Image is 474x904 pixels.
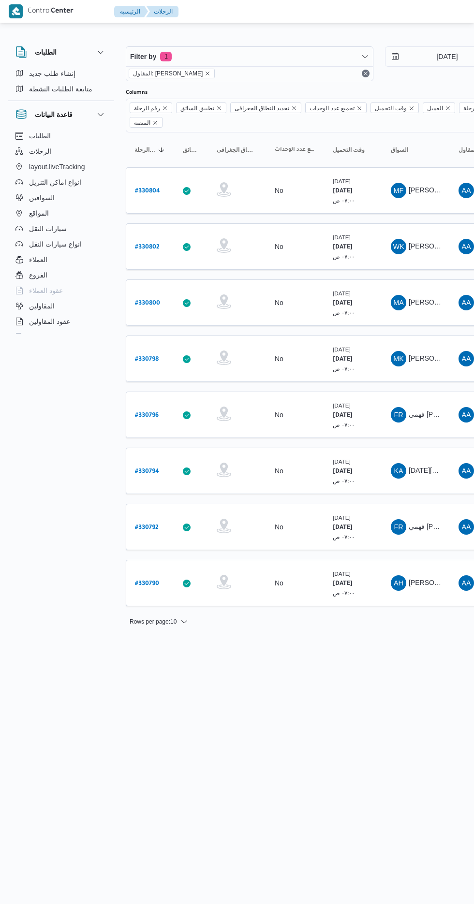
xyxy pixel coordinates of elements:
span: تطبيق السائق [176,102,226,113]
span: سيارات النقل [29,223,67,234]
button: تطبيق السائق [179,142,203,158]
button: Remove المنصه from selection in this group [152,120,158,126]
span: المنصه [130,117,163,128]
div: No [275,523,283,531]
div: Ali Abadalnasar Ali Bkhit Ali [459,407,474,423]
span: المقاول: علي عبدالناصر علي بخيت علي [129,69,215,78]
a: #330796 [135,408,159,422]
b: [DATE] [333,244,353,251]
span: وقت التحميل [333,146,365,154]
button: رقم الرحلةSorted in descending order [131,142,169,158]
span: الطلبات [29,130,51,142]
small: ٠٧:٠٠ ص [333,534,355,540]
span: تطبيق السائق [183,146,199,154]
small: ٠٧:٠٠ ص [333,422,355,428]
span: [PERSON_NAME] [409,242,464,250]
span: إنشاء طلب جديد [29,68,75,79]
button: Remove تجميع عدد الوحدات from selection in this group [356,105,362,111]
button: تحديد النطاق الجغرافى [213,142,261,158]
span: تحديد النطاق الجغرافى [217,146,257,154]
b: # 330798 [135,356,159,363]
span: تجميع عدد الوحدات [305,102,367,113]
span: العميل [423,102,455,113]
span: AA [461,295,471,310]
span: متابعة الطلبات النشطة [29,83,92,95]
button: السواق [387,142,445,158]
span: انواع سيارات النقل [29,238,82,250]
b: [DATE] [333,468,353,475]
span: تجميع عدد الوحدات [310,103,355,114]
button: اجهزة التليفون [12,329,110,345]
div: Ahmad Hamda Farj Said Muhammad [391,575,406,591]
span: FR [394,519,403,535]
small: ٠٧:٠٠ ص [333,309,355,316]
span: FR [394,407,403,423]
button: Remove تحديد النطاق الجغرافى from selection in this group [291,105,297,111]
img: X8yXhbKr1z7QwAAAABJRU5ErkJggg== [9,4,23,18]
span: WK [393,239,404,254]
iframe: chat widget [10,865,41,894]
button: عقود المقاولين [12,314,110,329]
button: Remove العميل from selection in this group [445,105,451,111]
div: No [275,298,283,307]
small: ٠٧:٠٠ ص [333,253,355,260]
span: تحديد النطاق الجغرافى [230,102,302,113]
button: المقاولين [12,298,110,314]
b: # 330800 [135,300,160,307]
small: [DATE] [333,570,351,577]
span: AA [461,407,471,423]
small: [DATE] [333,346,351,352]
b: [DATE] [333,188,353,195]
span: العميل [427,103,443,114]
a: #330802 [135,240,160,253]
span: عقود العملاء [29,285,63,296]
b: # 330804 [135,188,160,195]
b: # 330790 [135,581,159,587]
a: #330804 [135,184,160,197]
div: Ali Abadalnasar Ali Bkhit Ali [459,575,474,591]
b: [DATE] [333,300,353,307]
div: قاعدة البيانات [8,128,114,337]
span: MK [393,351,404,366]
span: Filter by [130,51,156,62]
small: [DATE] [333,458,351,465]
button: قاعدة البيانات [15,109,106,120]
span: الرحلات [29,146,51,157]
button: Rows per page:10 [126,616,192,627]
span: Rows per page : 10 [130,616,177,627]
button: Remove [360,68,371,79]
small: [DATE] [333,290,351,296]
b: # 330794 [135,468,159,475]
label: Columns [126,89,148,97]
small: [DATE] [333,178,351,184]
span: AA [461,351,471,366]
a: #330800 [135,296,160,309]
h3: قاعدة البيانات [35,109,73,120]
div: No [275,579,283,587]
span: المقاول: [PERSON_NAME] [133,69,203,78]
small: ٠٧:٠٠ ص [333,365,355,372]
span: العملاء [29,254,47,265]
span: AA [461,575,471,591]
b: [DATE] [333,581,353,587]
a: #330798 [135,352,159,365]
span: تطبيق السائق [180,103,214,114]
div: Ali Abadalnasar Ali Bkhit Ali [459,183,474,198]
span: 1 active filters [160,52,172,61]
div: Fhmai Rafat Fhmai Hakiam [391,519,406,535]
button: متابعة الطلبات النشطة [12,81,110,97]
div: Wlaid Khalf Amain Afiefi [391,239,406,254]
b: [DATE] [333,412,353,419]
div: No [275,242,283,251]
button: انواع اماكن التنزيل [12,175,110,190]
button: الطلبات [15,46,106,58]
button: الطلبات [12,128,110,144]
div: Fhmai Rafat Fhmai Hakiam [391,407,406,423]
b: [DATE] [333,356,353,363]
a: #330794 [135,465,159,478]
div: Muhammad Khalail Abadalrahamun Ahmad [391,351,406,366]
a: #330792 [135,521,159,534]
span: رقم الرحلة; Sorted in descending order [134,146,156,154]
div: Ali Abadalnasar Ali Bkhit Ali [459,351,474,366]
button: العملاء [12,252,110,267]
